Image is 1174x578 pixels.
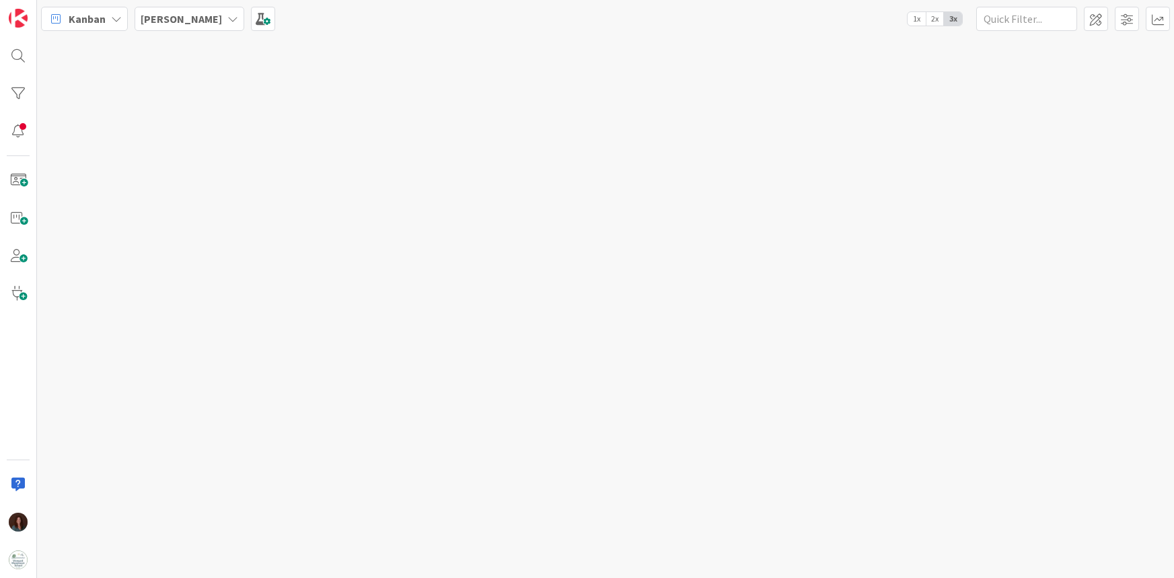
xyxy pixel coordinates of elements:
input: Quick Filter... [976,7,1077,31]
span: 2x [926,12,944,26]
img: avatar [9,550,28,569]
span: Kanban [69,11,106,27]
span: 3x [944,12,962,26]
img: RF [9,513,28,532]
b: [PERSON_NAME] [141,12,222,26]
span: 1x [908,12,926,26]
img: Visit kanbanzone.com [9,9,28,28]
